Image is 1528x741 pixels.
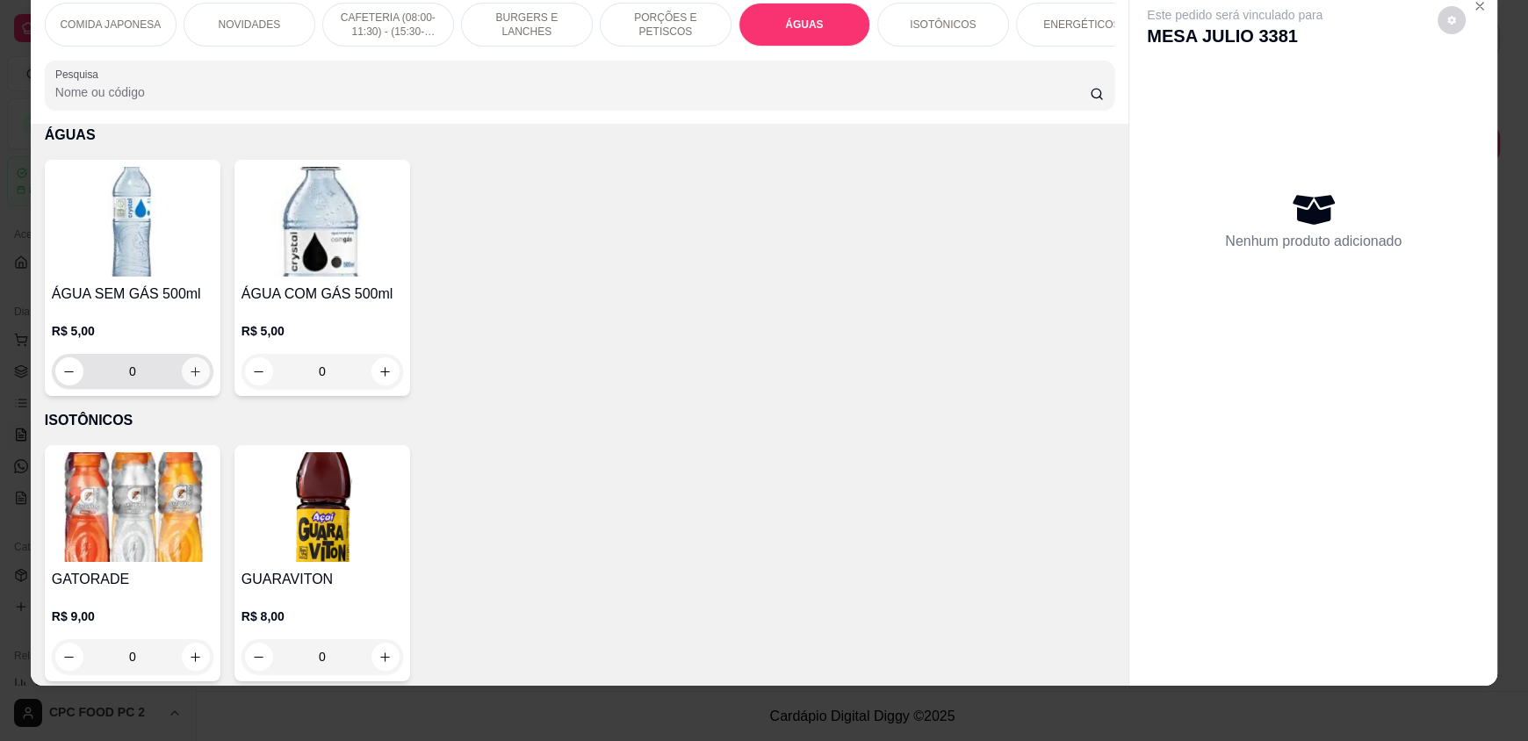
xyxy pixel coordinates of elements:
[371,357,400,385] button: increase-product-quantity
[55,643,83,671] button: decrease-product-quantity
[241,284,403,305] h4: ÁGUA COM GÁS 500ml
[52,284,213,305] h4: ÁGUA SEM GÁS 500ml
[182,357,210,385] button: increase-product-quantity
[241,167,403,277] img: product-image
[785,18,823,32] p: ÁGUAS
[241,608,403,625] p: R$ 8,00
[245,357,273,385] button: decrease-product-quantity
[241,322,403,340] p: R$ 5,00
[52,452,213,562] img: product-image
[1043,18,1120,32] p: ENERGÉTICOS
[245,643,273,671] button: decrease-product-quantity
[337,11,439,39] p: CAFETERIA (08:00-11:30) - (15:30-18:00)
[52,322,213,340] p: R$ 5,00
[241,569,403,590] h4: GUARAVITON
[476,11,578,39] p: BURGERS E LANCHES
[241,452,403,562] img: product-image
[52,608,213,625] p: R$ 9,00
[615,11,717,39] p: PORÇÕES E PETISCOS
[1147,6,1323,24] p: Este pedido será vinculado para
[52,569,213,590] h4: GATORADE
[55,357,83,385] button: decrease-product-quantity
[1147,24,1323,48] p: MESA JULIO 3381
[182,643,210,671] button: increase-product-quantity
[55,83,1091,101] input: Pesquisa
[371,643,400,671] button: increase-product-quantity
[52,167,213,277] img: product-image
[1225,231,1402,252] p: Nenhum produto adicionado
[55,67,105,82] label: Pesquisa
[60,18,161,32] p: COMIDA JAPONESA
[218,18,280,32] p: NOVIDADES
[45,125,1114,146] p: ÁGUAS
[1438,6,1466,34] button: decrease-product-quantity
[45,410,1114,431] p: ISOTÔNICOS
[910,18,976,32] p: ISOTÔNICOS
